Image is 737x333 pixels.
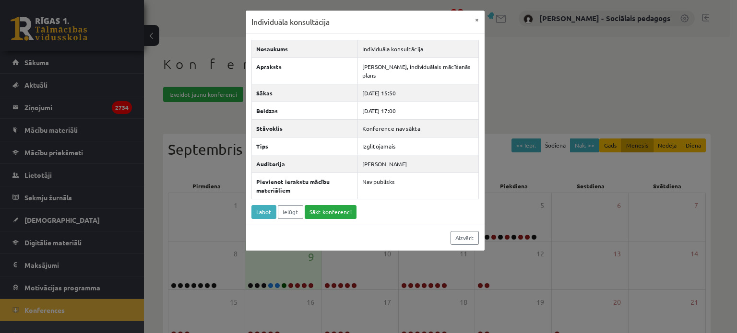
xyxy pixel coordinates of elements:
td: [PERSON_NAME], individuālais mācīšanās plāns [357,57,478,84]
a: Ielūgt [278,205,303,219]
td: Izglītojamais [357,137,478,155]
button: × [469,11,485,29]
td: [PERSON_NAME] [357,155,478,172]
a: Sākt konferenci [305,205,357,219]
td: Nav publisks [357,172,478,199]
td: [DATE] 17:00 [357,102,478,119]
th: Beidzas [251,102,357,119]
td: Konference nav sākta [357,119,478,137]
a: Labot [251,205,276,219]
th: Nosaukums [251,40,357,57]
td: [DATE] 15:50 [357,84,478,102]
h3: Individuāla konsultācija [251,16,330,28]
th: Stāvoklis [251,119,357,137]
th: Pievienot ierakstu mācību materiāliem [251,172,357,199]
th: Apraksts [251,57,357,84]
th: Auditorija [251,155,357,172]
th: Sākas [251,84,357,102]
th: Tips [251,137,357,155]
td: Individuāla konsultācija [357,40,478,57]
a: Aizvērt [451,231,479,245]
